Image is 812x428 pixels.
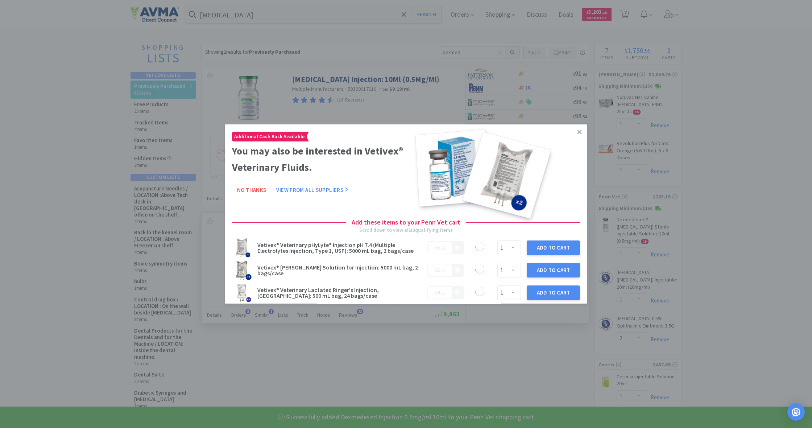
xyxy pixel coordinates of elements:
[437,244,440,251] span: 5
[232,238,252,258] img: b2ddb4757b4d494e947b0b1279253877_616095.png
[257,287,423,299] h3: Vetivex® Veterinary Lactated Ringer's Injection, [GEOGRAPHIC_DATA]: 500 mL bag, 24 bags/case
[437,267,440,273] span: 5
[232,143,403,176] h2: You may also be interested in Vetivex® Veterinary Fluids.
[442,268,445,273] span: 40
[257,242,423,254] h3: Vetivex® Veterinary pHyLyte® Injection pH 7.4 (Multiple Electrolytes Injection, Type 1, USP): 500...
[232,132,306,141] span: Additional Cash Back Available
[527,263,580,277] button: Add to Cart
[437,289,440,296] span: 9
[232,183,271,197] button: No Thanks
[442,246,445,251] span: 20
[787,403,805,421] div: Open Intercom Messenger
[527,240,580,255] button: Add to Cart
[435,267,445,273] span: .
[435,291,437,296] span: $
[232,283,252,303] img: 92548088847f4506a39c115329db029a_611729.png
[442,291,445,296] span: 70
[232,260,252,280] img: fc9301f91f424cf9b34a6e32782f2f96_616094.png
[527,285,580,300] button: Add to Cart
[271,183,353,197] button: View From All Suppliers
[435,289,445,296] span: .
[346,217,466,228] h4: Add these items to your Penn Vet cart
[435,244,445,251] span: .
[359,226,453,234] div: Scroll down to view all 13 qualifying items
[257,264,423,276] h3: Vetivex® [PERSON_NAME] Solution for Injection: 5000 mL bag, 2 bags/case
[435,268,437,273] span: $
[435,246,437,251] span: $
